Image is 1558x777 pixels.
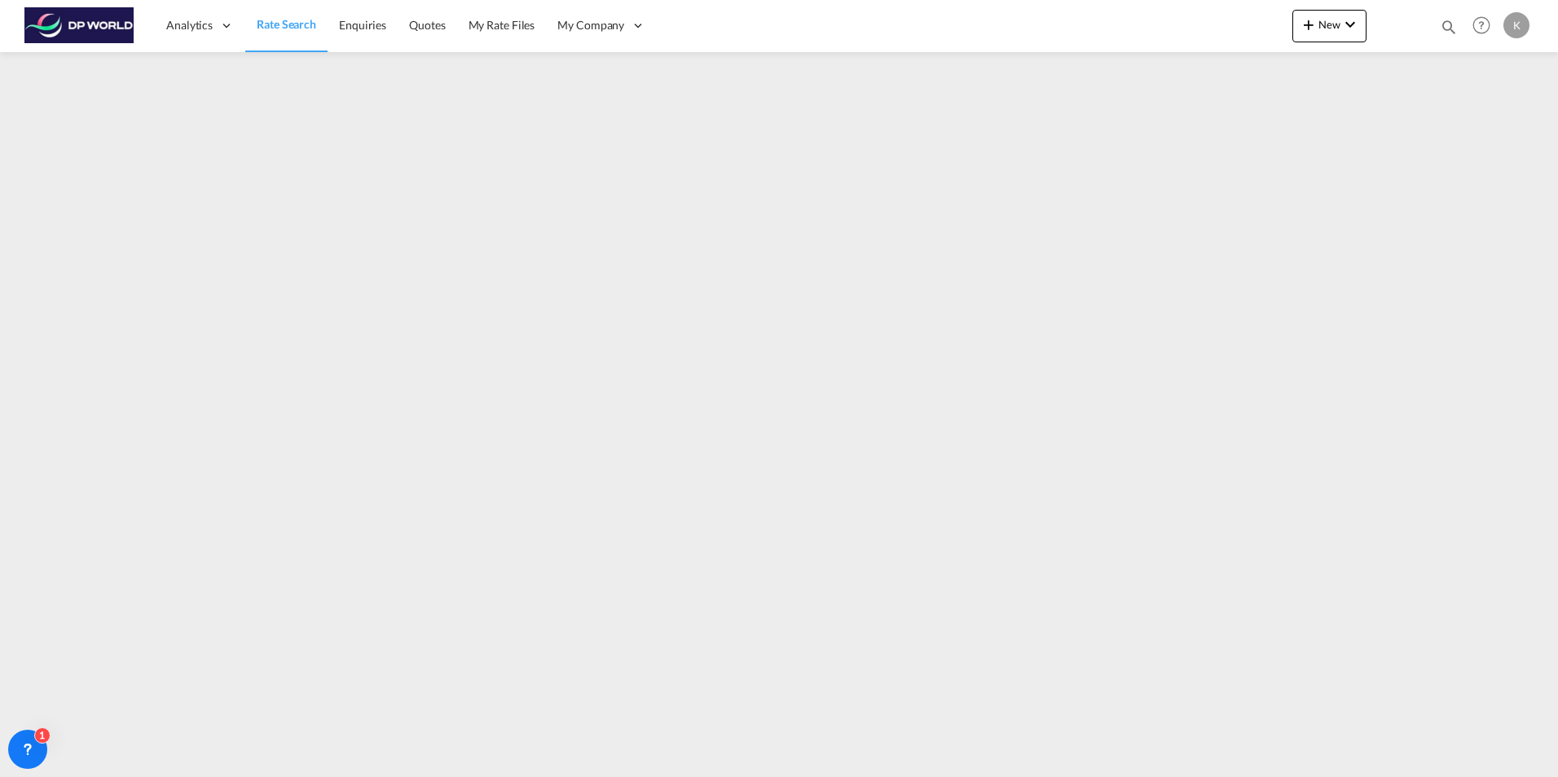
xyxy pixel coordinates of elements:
span: Analytics [166,17,213,33]
span: Quotes [409,18,445,32]
md-icon: icon-plus 400-fg [1299,15,1318,34]
span: Enquiries [339,18,386,32]
span: My Rate Files [469,18,535,32]
span: New [1299,18,1360,31]
span: Help [1468,11,1495,39]
img: c08ca190194411f088ed0f3ba295208c.png [24,7,134,44]
span: My Company [557,17,624,33]
button: icon-plus 400-fgNewicon-chevron-down [1292,10,1367,42]
span: Rate Search [257,17,316,31]
div: Help [1468,11,1503,41]
div: icon-magnify [1440,18,1458,42]
div: K [1503,12,1529,38]
md-icon: icon-magnify [1440,18,1458,36]
md-icon: icon-chevron-down [1340,15,1360,34]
